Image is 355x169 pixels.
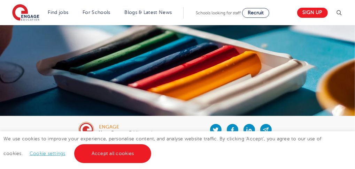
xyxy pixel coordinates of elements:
[196,10,241,15] span: Schools looking for staff
[74,144,152,163] a: Accept all cookies
[99,130,126,135] b: Your Career
[99,125,153,130] div: engage
[242,8,269,18] a: Recruit
[125,10,172,15] a: Blogs & Latest News
[12,4,39,22] img: Engage Education
[3,136,322,156] span: We use cookies to improve your experience, personalise content, and analyse website traffic. By c...
[48,10,69,15] a: Find jobs
[30,151,65,156] a: Cookie settings
[83,10,110,15] a: For Schools
[99,131,153,135] p: • 3 Min read
[297,8,328,18] a: Sign up
[248,10,264,15] span: Recruit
